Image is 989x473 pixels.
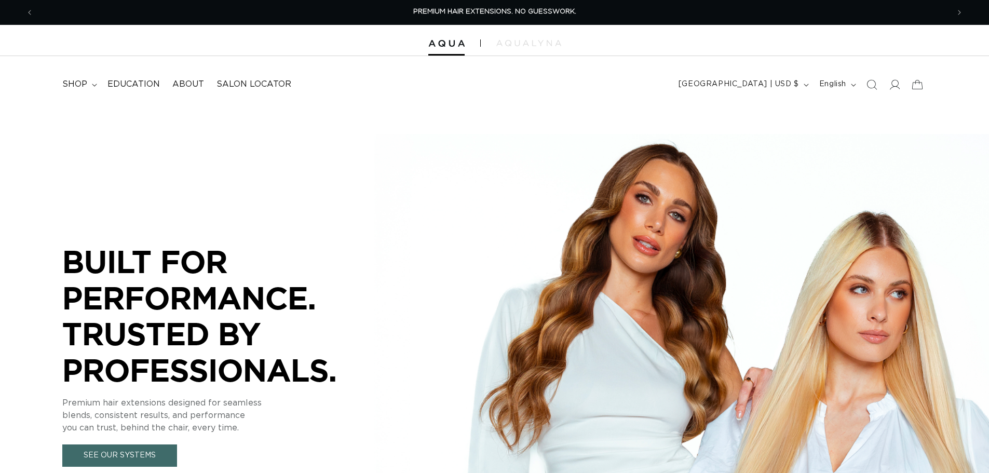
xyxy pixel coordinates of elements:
button: Next announcement [948,3,971,22]
button: [GEOGRAPHIC_DATA] | USD $ [672,75,813,94]
span: English [819,79,846,90]
p: Premium hair extensions designed for seamless blends, consistent results, and performance you can... [62,397,374,434]
summary: Search [860,73,883,96]
a: About [166,73,210,96]
a: See Our Systems [62,444,177,467]
p: BUILT FOR PERFORMANCE. TRUSTED BY PROFESSIONALS. [62,244,374,388]
span: Salon Locator [216,79,291,90]
a: Education [101,73,166,96]
span: [GEOGRAPHIC_DATA] | USD $ [679,79,799,90]
span: PREMIUM HAIR EXTENSIONS. NO GUESSWORK. [413,8,576,15]
summary: shop [56,73,101,96]
img: Aqua Hair Extensions [428,40,465,47]
span: Education [107,79,160,90]
span: About [172,79,204,90]
button: English [813,75,860,94]
span: shop [62,79,87,90]
a: Salon Locator [210,73,297,96]
img: aqualyna.com [496,40,561,46]
button: Previous announcement [18,3,41,22]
